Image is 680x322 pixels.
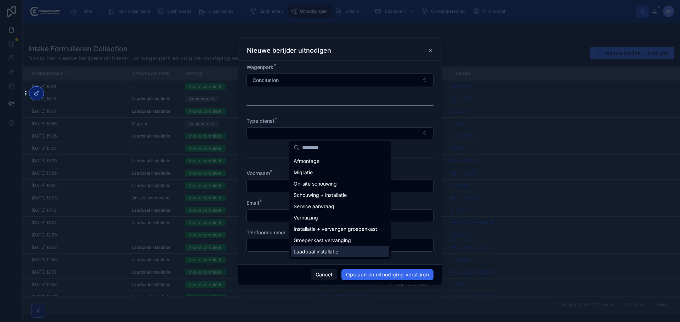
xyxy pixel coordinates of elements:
[246,200,259,206] span: Email
[247,46,331,55] h3: Nieuwe berijder uitnodigen
[246,229,285,235] span: Telefoonnummer
[294,192,347,199] span: Schouwing + installatie
[246,118,274,124] span: Type dienst
[294,248,338,255] span: Laadpaal installatie
[253,77,279,84] span: Conclusion
[289,154,391,259] div: Suggestions
[311,269,337,280] button: Cancel
[294,214,318,221] span: Verhuizing
[246,74,433,87] button: Select Button
[294,158,319,165] span: Afmontage
[294,226,377,233] span: Installatie + vervangen groepenkast
[246,127,433,139] button: Select Button
[246,170,270,176] span: Voornaam
[246,64,273,70] span: Wagenpark
[294,203,334,210] span: Service aanvraag
[341,269,433,280] button: Opslaan en uitnodiging versturen
[294,169,313,176] span: Migratie
[294,180,337,187] span: On-site schouwing
[294,237,351,244] span: Groepenkast vervanging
